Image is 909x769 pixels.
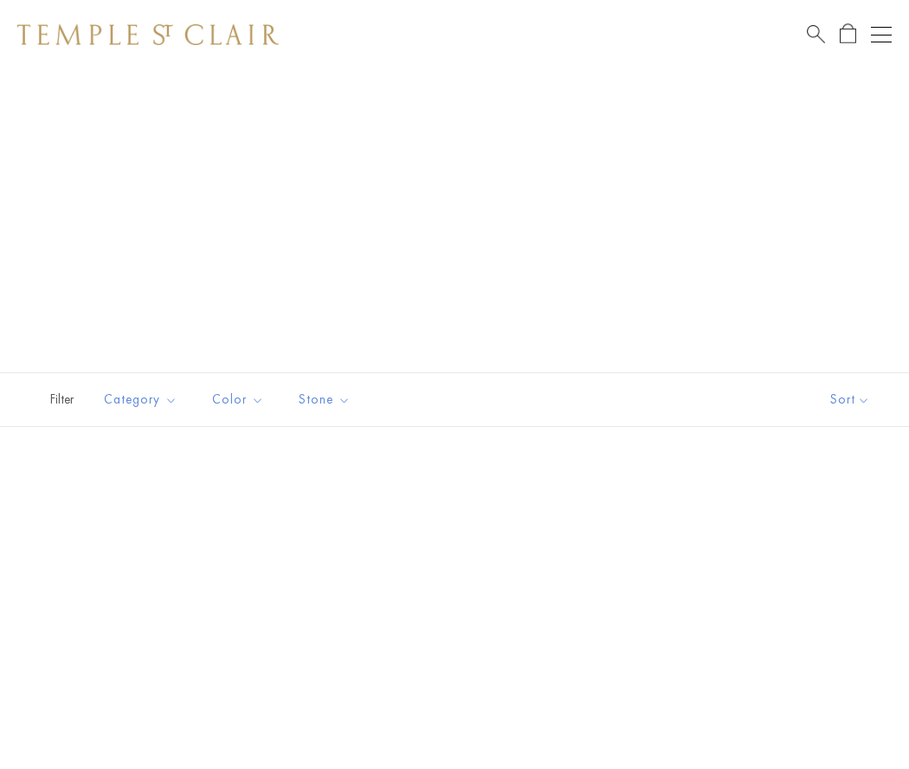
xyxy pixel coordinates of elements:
[871,24,892,45] button: Open navigation
[791,373,909,426] button: Show sort by
[807,23,825,45] a: Search
[199,380,277,419] button: Color
[290,389,364,410] span: Stone
[203,389,277,410] span: Color
[286,380,364,419] button: Stone
[91,380,190,419] button: Category
[95,389,190,410] span: Category
[840,23,856,45] a: Open Shopping Bag
[17,24,279,45] img: Temple St. Clair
